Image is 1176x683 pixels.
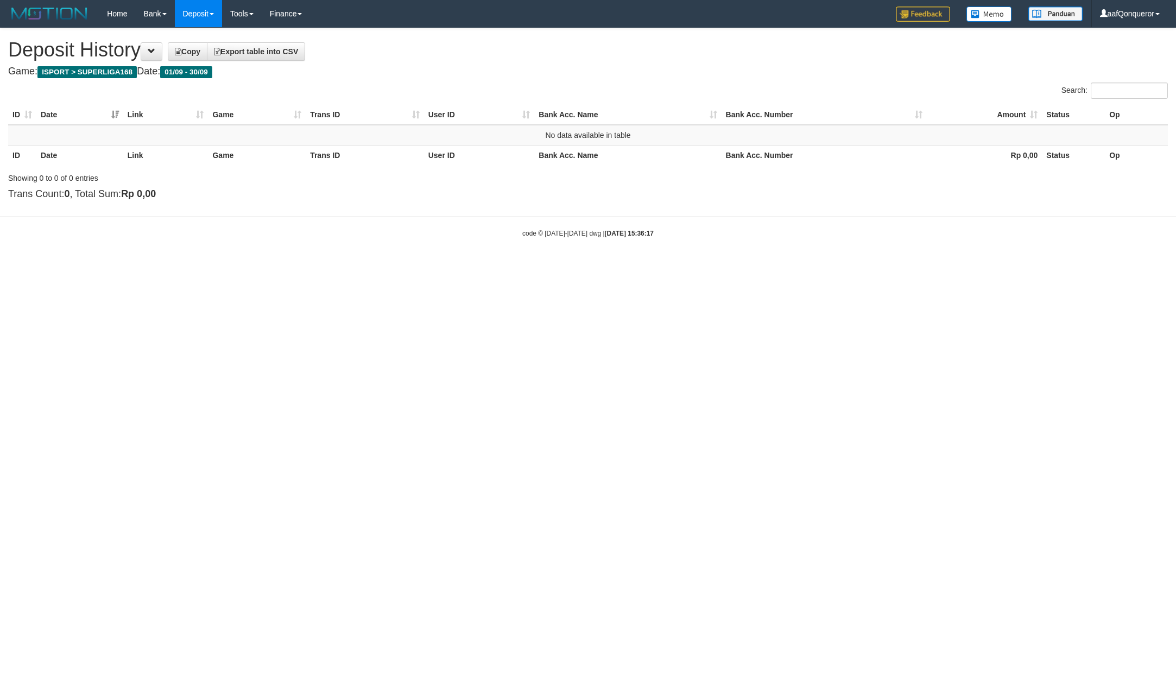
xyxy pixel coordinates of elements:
[927,105,1042,125] th: Amount: activate to sort column ascending
[8,145,36,165] th: ID
[722,145,927,165] th: Bank Acc. Number
[64,188,69,199] strong: 0
[966,7,1012,22] img: Button%20Memo.svg
[8,189,1168,200] h4: Trans Count: , Total Sum:
[424,145,535,165] th: User ID
[208,105,306,125] th: Game: activate to sort column ascending
[123,105,208,125] th: Link: activate to sort column ascending
[896,7,950,22] img: Feedback.jpg
[208,145,306,165] th: Game
[8,168,482,184] div: Showing 0 to 0 of 0 entries
[605,230,654,237] strong: [DATE] 15:36:17
[121,188,156,199] strong: Rp 0,00
[36,145,123,165] th: Date
[534,105,721,125] th: Bank Acc. Name: activate to sort column ascending
[1091,83,1168,99] input: Search:
[1042,105,1105,125] th: Status
[37,66,137,78] span: ISPORT > SUPERLIGA168
[1105,145,1168,165] th: Op
[424,105,535,125] th: User ID: activate to sort column ascending
[36,105,123,125] th: Date: activate to sort column ascending
[306,105,424,125] th: Trans ID: activate to sort column ascending
[175,47,200,56] span: Copy
[160,66,212,78] span: 01/09 - 30/09
[722,105,927,125] th: Bank Acc. Number: activate to sort column ascending
[1061,83,1168,99] label: Search:
[123,145,208,165] th: Link
[1028,7,1083,21] img: panduan.png
[8,105,36,125] th: ID: activate to sort column ascending
[8,5,91,22] img: MOTION_logo.png
[168,42,207,61] a: Copy
[1105,105,1168,125] th: Op
[1011,151,1038,160] strong: Rp 0,00
[8,66,1168,77] h4: Game: Date:
[1042,145,1105,165] th: Status
[522,230,654,237] small: code © [DATE]-[DATE] dwg |
[207,42,305,61] a: Export table into CSV
[8,125,1168,146] td: No data available in table
[534,145,721,165] th: Bank Acc. Name
[8,39,1168,61] h1: Deposit History
[306,145,424,165] th: Trans ID
[214,47,298,56] span: Export table into CSV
